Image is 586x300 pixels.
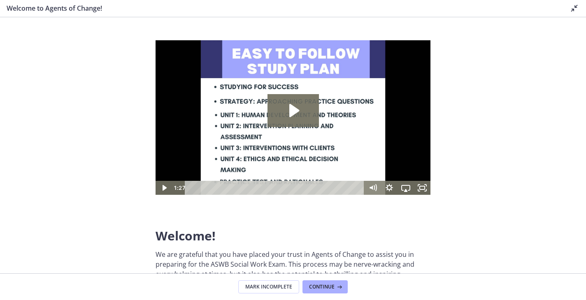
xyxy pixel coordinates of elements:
[242,141,258,155] button: Airplay
[302,280,348,293] button: Continue
[156,227,216,244] span: Welcome!
[35,141,205,155] div: Playbar
[156,249,430,279] p: We are grateful that you have placed your trust in Agents of Change to assist you in preparing fo...
[245,284,292,290] span: Mark Incomplete
[7,3,556,13] h3: Welcome to Agents of Change!
[309,284,335,290] span: Continue
[209,141,226,155] button: Mute
[258,141,275,155] button: Fullscreen
[112,54,163,87] button: Play Video: c1o6hcmjueu5qasqsu00.mp4
[238,280,299,293] button: Mark Incomplete
[226,141,242,155] button: Show settings menu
